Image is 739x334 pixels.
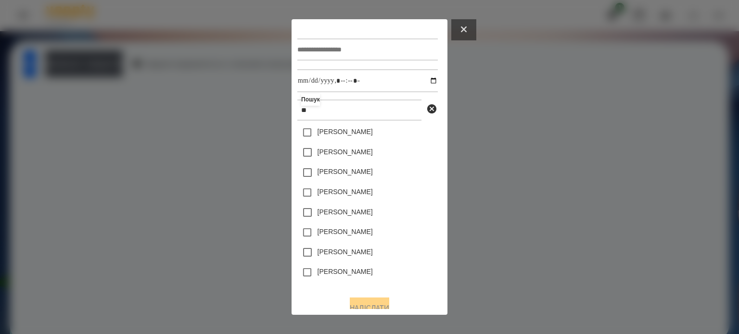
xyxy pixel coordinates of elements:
button: Надіслати [350,297,389,319]
label: [PERSON_NAME] [318,147,373,157]
label: Пошук [301,94,320,106]
label: [PERSON_NAME] [318,267,373,276]
label: [PERSON_NAME] [318,187,373,197]
label: [PERSON_NAME] [318,127,373,136]
label: [PERSON_NAME] [318,167,373,176]
label: [PERSON_NAME] [318,247,373,257]
label: [PERSON_NAME] [318,207,373,217]
label: [PERSON_NAME] [318,227,373,236]
label: [PERSON_NAME] [318,287,373,297]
